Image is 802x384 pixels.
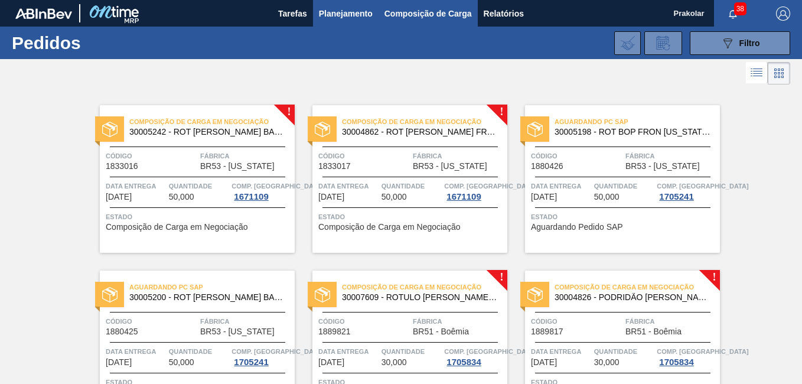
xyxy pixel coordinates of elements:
span: 38 [734,2,746,15]
div: Solicitação de Revisão de Pedidos [644,31,682,55]
span: Código [318,150,410,162]
a: Comp. [GEOGRAPHIC_DATA]1705241 [232,346,292,367]
span: 1889821 [318,327,351,336]
span: Status [318,211,504,223]
span: 30005198 - ROT BOP FRON COLORADO SESSION IPA 600ML [555,128,710,136]
span: Data entrega [318,180,379,192]
span: Composição de Carga em Negociação [555,281,720,293]
span: Comp. Carga [232,180,323,192]
span: Código [531,315,622,327]
span: Código [106,315,197,327]
span: 05/03/2025 [531,193,557,201]
span: 1833017 [318,162,351,171]
span: Aguardando PC SAP [555,116,720,128]
span: 1880426 [531,162,563,171]
span: 15/01/2025 [106,193,132,201]
img: estado [102,287,118,302]
div: Importar Negociações dos Pedidos [614,31,641,55]
span: 50,000 [169,358,194,367]
span: Composição de Carga em Negociação [106,223,247,232]
img: estado [315,122,330,137]
h1: Pedidos [12,36,177,50]
span: Tarefas [278,6,307,21]
img: estado [527,287,543,302]
img: estado [102,122,118,137]
span: Composição de Carga em Negociação [129,116,295,128]
span: Status [106,211,292,223]
span: Data entrega [106,180,166,192]
a: Comp. [GEOGRAPHIC_DATA]1671109 [232,180,292,201]
img: TNhmsLtSVTkK8tSr43FrP2fwEKptu5GPRR3wAAAABJRU5ErkJggg== [15,8,72,19]
span: 30004862 - ROT BOPP FRONT COLORADO VIXNU 600ML IN65 [342,128,498,136]
div: 1705834 [444,357,483,367]
div: 1705241 [657,192,696,201]
a: Comp. [GEOGRAPHIC_DATA]1705834 [444,346,504,367]
span: Composição de Carga em Negociação [318,223,460,232]
a: !estadoComposição de Carga em Negociação30005242 - ROT [PERSON_NAME] BACK [US_STATE] VIXNU 600 ML... [82,105,295,253]
a: estadoAguardando PC SAP30005198 - ROT BOP FRON [US_STATE] SESSION IPA 600MLCódigo1880426FábricaBR... [507,105,720,253]
span: 50,000 [382,193,407,201]
span: Aguardando Pedido SAP [531,223,623,232]
span: 1880425 [106,327,138,336]
a: Comp. [GEOGRAPHIC_DATA]1705834 [657,346,717,367]
span: Quantidade [382,180,442,192]
span: 07/03/2025 [318,358,344,367]
img: estado [527,122,543,137]
span: 05/03/2025 [106,358,132,367]
span: 1833016 [106,162,138,171]
span: Comp. Carga [657,180,748,192]
span: Fábrica [200,315,292,327]
span: Composição de Carga em Negociação [342,116,507,128]
div: 1705834 [657,357,696,367]
span: Fábrica [625,150,717,162]
span: Quantidade [382,346,442,357]
button: Notificações [714,5,752,22]
a: Comp. [GEOGRAPHIC_DATA]1671109 [444,180,504,201]
span: Status [531,211,717,223]
span: Aguardando PC SAP [129,281,295,293]
a: Comp. [GEOGRAPHIC_DATA]1705241 [657,180,717,201]
span: 07/03/2025 [531,358,557,367]
div: Visão em Lista [746,62,768,84]
span: Comp. Carga [657,346,748,357]
span: Código [106,150,197,162]
span: 30005242 - ROT BOPP BACK COLORADO VIXNU 600 ML IN65 [129,128,285,136]
button: Filtro [690,31,790,55]
span: 1889817 [531,327,563,336]
span: Quantidade [594,180,654,192]
div: Visão em Cards [768,62,790,84]
span: 50,000 [169,193,194,201]
span: Quantidade [169,180,229,192]
span: 30,000 [382,358,407,367]
span: Planejamento [319,6,373,21]
div: 1671109 [444,192,483,201]
span: BR51 - Bohemia [413,327,469,336]
img: Logout [776,6,790,21]
span: BR53 - Colorado [625,162,700,171]
span: BR53 - Colorado [200,327,275,336]
span: Data entrega [106,346,166,357]
span: 30,000 [594,358,620,367]
a: !estadoComposição de Carga em Negociação30004862 - ROT [PERSON_NAME] FRENTE [US_STATE] VIXNU 600M... [295,105,507,253]
span: 50,000 [594,193,620,201]
span: BR51 - Bohemia [625,327,682,336]
span: Fábrica [625,315,717,327]
span: Fábrica [413,315,504,327]
span: Fábrica [413,150,504,162]
div: 1671109 [232,192,270,201]
span: Código [318,315,410,327]
span: Composição de Carga em Negociação [342,281,507,293]
span: BR53 - Colorado [413,162,487,171]
span: Quantidade [169,346,229,357]
span: Relatórios [484,6,524,21]
span: 30004826 - ROT BOPP B. AURA LAGER 300ML IN65 [555,293,710,302]
span: Composição de Carga [384,6,472,21]
span: Filtro [739,38,760,48]
span: 15/01/2025 [318,193,344,201]
span: Comp. Carga [444,346,536,357]
span: Data entrega [531,180,591,192]
span: Quantidade [594,346,654,357]
div: 1705241 [232,357,270,367]
span: Fábrica [200,150,292,162]
span: 30007609 - ROTULO BOPP NECK AURA LAGER 300 ML [342,293,498,302]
